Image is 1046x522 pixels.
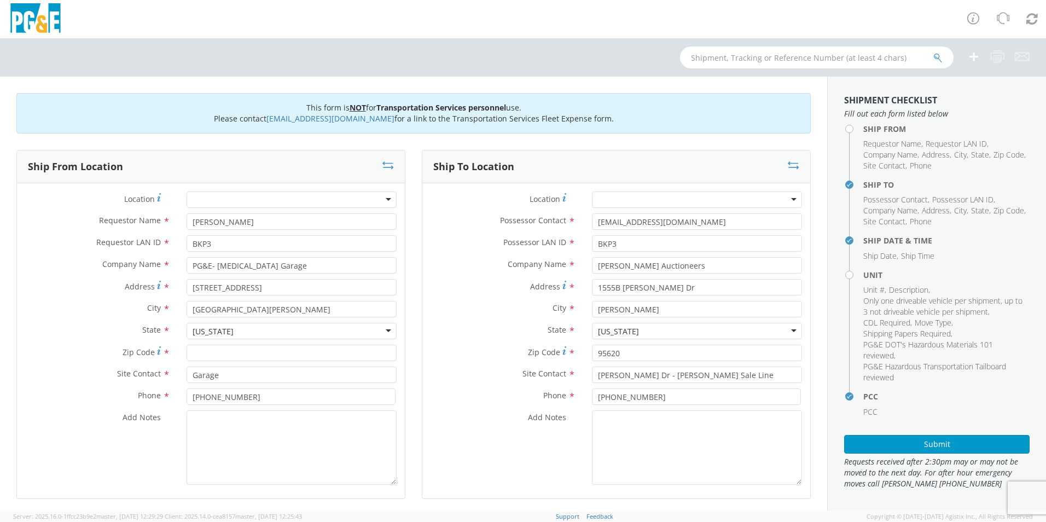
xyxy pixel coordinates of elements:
h4: Ship To [863,181,1030,189]
span: State [142,324,161,335]
span: Ship Date [863,251,897,261]
button: Submit [844,435,1030,454]
span: Possessor LAN ID [932,194,993,205]
div: [US_STATE] [598,326,639,337]
li: , [863,149,919,160]
span: State [971,205,989,216]
span: Copyright © [DATE]-[DATE] Agistix Inc., All Rights Reserved [867,512,1033,521]
span: City [954,205,967,216]
span: State [548,324,566,335]
span: Requestor LAN ID [926,138,987,149]
span: Location [530,194,560,204]
span: Requests received after 2:30pm may or may not be moved to the next day. For after hour emergency ... [844,456,1030,489]
span: Zip Code [993,205,1024,216]
span: Requestor Name [863,138,921,149]
span: State [971,149,989,160]
span: City [147,303,161,313]
span: Address [125,281,155,292]
span: Only one driveable vehicle per shipment, up to 3 not driveable vehicle per shipment [863,295,1022,317]
li: , [863,251,898,262]
span: Server: 2025.16.0-1ffcc23b9e2 [13,512,163,520]
a: Feedback [586,512,613,520]
span: Add Notes [528,412,566,422]
h4: Ship Date & Time [863,236,1030,245]
div: [US_STATE] [193,326,234,337]
div: This form is for use. Please contact for a link to the Transportation Services Fleet Expense form. [16,93,811,134]
span: Shipping Papers Required [863,328,951,339]
span: Address [922,149,950,160]
li: , [993,149,1026,160]
span: Requestor LAN ID [96,237,161,247]
li: , [863,205,919,216]
span: Company Name [863,205,917,216]
li: , [915,317,953,328]
span: Site Contact [522,368,566,379]
span: Phone [543,390,566,401]
a: [EMAIL_ADDRESS][DOMAIN_NAME] [266,113,394,124]
li: , [993,205,1026,216]
li: , [863,339,1027,361]
li: , [954,205,968,216]
span: Company Name [102,259,161,269]
span: Phone [138,390,161,401]
li: , [926,138,989,149]
li: , [863,295,1027,317]
h4: Ship From [863,125,1030,133]
span: Move Type [915,317,951,328]
span: master, [DATE] 12:29:29 [96,512,163,520]
span: Address [530,281,560,292]
li: , [863,328,952,339]
h3: Ship To Location [433,161,514,172]
span: Company Name [508,259,566,269]
li: , [889,285,930,295]
li: , [863,317,912,328]
span: Fill out each form listed below [844,108,1030,119]
u: NOT [350,102,366,113]
strong: Shipment Checklist [844,94,937,106]
span: Zip Code [123,347,155,357]
li: , [863,160,907,171]
span: Site Contact [117,368,161,379]
span: PG&E Hazardous Transportation Tailboard reviewed [863,361,1006,382]
span: Ship Time [901,251,934,261]
img: pge-logo-06675f144f4cfa6a6814.png [8,3,63,36]
span: Phone [910,160,932,171]
li: , [922,205,951,216]
input: Shipment, Tracking or Reference Number (at least 4 chars) [680,47,954,68]
h4: PCC [863,392,1030,401]
span: Zip Code [993,149,1024,160]
h3: Ship From Location [28,161,123,172]
span: Location [124,194,155,204]
li: , [922,149,951,160]
span: City [954,149,967,160]
li: , [932,194,995,205]
li: , [863,194,929,205]
li: , [971,205,991,216]
span: Possessor Contact [863,194,928,205]
li: , [863,138,923,149]
b: Transportation Services personnel [376,102,506,113]
span: Description [889,285,928,295]
span: Company Name [863,149,917,160]
li: , [954,149,968,160]
span: Site Contact [863,216,905,227]
span: Possessor LAN ID [503,237,566,247]
span: Unit # [863,285,885,295]
li: , [863,285,886,295]
h4: Unit [863,271,1030,279]
span: Client: 2025.14.0-cea8157 [165,512,302,520]
a: Support [556,512,579,520]
span: City [553,303,566,313]
span: PCC [863,407,878,417]
span: PG&E DOT's Hazardous Materials 101 reviewed [863,339,993,361]
span: CDL Required [863,317,910,328]
span: Add Notes [123,412,161,422]
span: Address [922,205,950,216]
span: Possessor Contact [500,215,566,225]
span: Requestor Name [99,215,161,225]
li: , [971,149,991,160]
span: Zip Code [528,347,560,357]
span: Phone [910,216,932,227]
span: Site Contact [863,160,905,171]
span: master, [DATE] 12:25:43 [235,512,302,520]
